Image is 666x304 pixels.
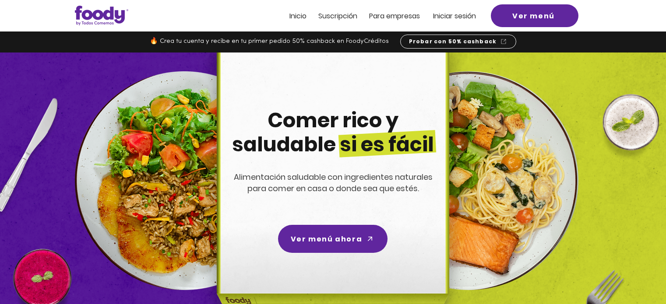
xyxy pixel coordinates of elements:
a: Inicio [289,12,307,20]
span: Ver menú ahora [291,234,362,245]
span: Comer rico y saludable si es fácil [232,106,434,158]
a: Ver menú [491,4,578,27]
span: Alimentación saludable con ingredientes naturales para comer en casa o donde sea que estés. [234,171,433,194]
img: left-dish-compress.png [75,71,294,290]
a: Iniciar sesión [433,12,476,20]
span: Iniciar sesión [433,11,476,21]
a: Suscripción [318,12,357,20]
img: Logo_Foody V2.0.0 (3).png [75,6,128,25]
span: Inicio [289,11,307,21]
span: Suscripción [318,11,357,21]
span: ra empresas [377,11,420,21]
span: 🔥 Crea tu cuenta y recibe en tu primer pedido 50% cashback en FoodyCréditos [150,38,389,45]
span: Pa [369,11,377,21]
a: Probar con 50% cashback [400,35,516,49]
span: Ver menú [512,10,555,21]
span: Probar con 50% cashback [409,38,497,45]
iframe: Messagebird Livechat Widget [615,253,657,295]
a: Para empresas [369,12,420,20]
a: Ver menú ahora [278,225,388,253]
